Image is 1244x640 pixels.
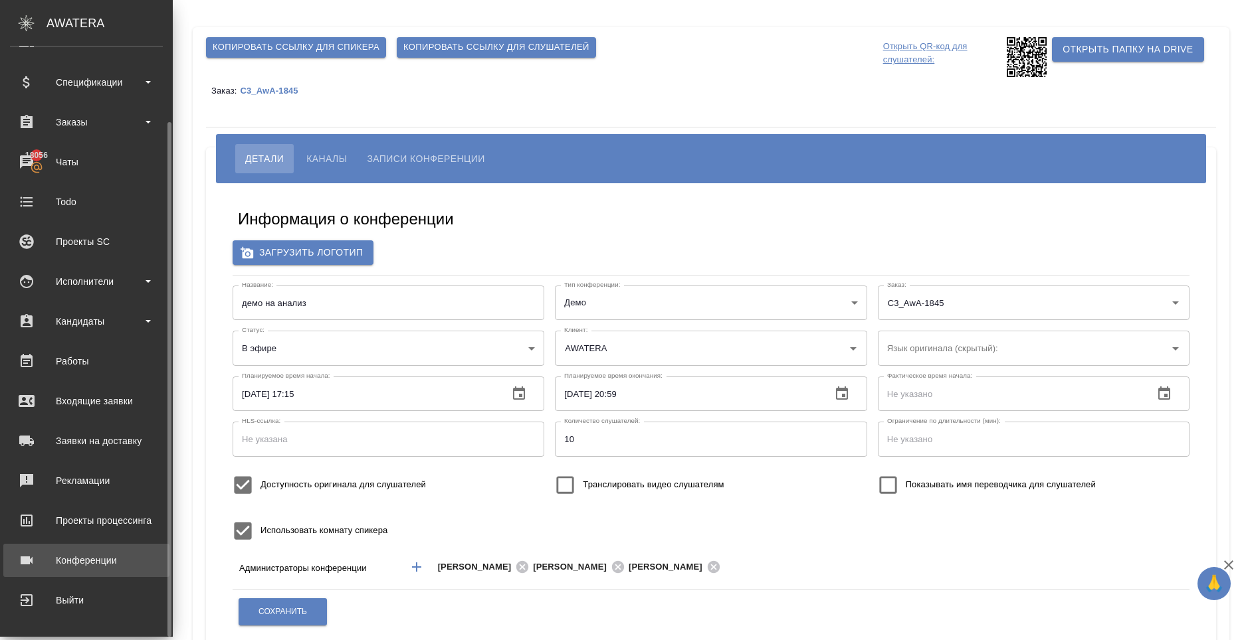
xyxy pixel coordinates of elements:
[17,149,56,162] span: 18056
[533,559,629,576] div: [PERSON_NAME]
[10,232,163,252] div: Проекты SC
[10,590,163,610] div: Выйти
[233,376,498,411] input: Не указано
[629,559,724,576] div: [PERSON_NAME]
[47,10,173,37] div: AWATERA
[240,86,308,96] p: C3_AwA-1845
[533,560,615,574] span: [PERSON_NAME]
[397,37,596,58] button: Копировать ссылку для слушателей
[3,145,169,179] a: 18056Чаты
[878,376,1143,411] input: Не указано
[239,562,397,575] p: Администраторы конференции
[583,478,724,491] span: Транслировать видео слушателям
[233,331,544,365] div: В эфире
[239,598,327,625] button: Сохранить
[629,560,710,574] span: [PERSON_NAME]
[260,478,426,491] span: Доступность оригинала для слушателей
[10,192,163,212] div: Todo
[3,584,169,617] a: Выйти
[3,225,169,258] a: Проекты SC
[259,606,307,617] span: Сохранить
[906,478,1096,491] span: Показывать имя переводчика для слушателей
[213,40,379,55] span: Копировать ссылку для спикера
[233,285,544,320] input: Не указан
[1197,567,1231,600] button: 🙏
[3,464,169,497] a: Рекламации
[233,240,373,265] label: Загрузить логотип
[243,244,363,261] span: Загрузить логотип
[10,112,163,132] div: Заказы
[878,422,1190,456] input: Не указано
[260,524,387,537] span: Использовать комнату спикера
[3,544,169,577] a: Конференции
[883,37,1004,77] p: Открыть QR-код для слушателей:
[10,351,163,371] div: Работы
[3,384,169,418] a: Входящие заявки
[10,471,163,491] div: Рекламации
[438,560,520,574] span: [PERSON_NAME]
[1166,293,1185,312] button: Open
[238,208,454,230] h5: Информация о конференции
[233,422,544,456] input: Не указана
[10,511,163,530] div: Проекты процессинга
[10,72,163,92] div: Спецификации
[555,376,820,411] input: Не указано
[3,504,169,537] a: Проекты процессинга
[10,311,163,331] div: Кандидаты
[1166,339,1185,358] button: Open
[1097,566,1100,568] button: Open
[555,422,867,456] input: Не указано
[10,431,163,451] div: Заявки на доставку
[3,185,169,218] a: Todo
[1052,37,1203,62] button: Открыть папку на Drive
[438,559,534,576] div: [PERSON_NAME]
[555,285,867,320] div: Демо
[245,151,284,167] span: Детали
[367,151,484,167] span: Записи конференции
[10,391,163,411] div: Входящие заявки
[401,551,433,583] button: Добавить менеджера
[1203,570,1225,598] span: 🙏
[3,345,169,378] a: Работы
[3,424,169,457] a: Заявки на доставку
[403,40,589,55] span: Копировать ссылку для слушателей
[10,152,163,172] div: Чаты
[206,37,386,58] button: Копировать ссылку для спикера
[211,86,240,96] p: Заказ:
[306,151,347,167] span: Каналы
[1063,41,1193,58] span: Открыть папку на Drive
[240,85,308,96] a: C3_AwA-1845
[10,550,163,570] div: Конференции
[844,339,863,358] button: Open
[10,272,163,291] div: Исполнители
